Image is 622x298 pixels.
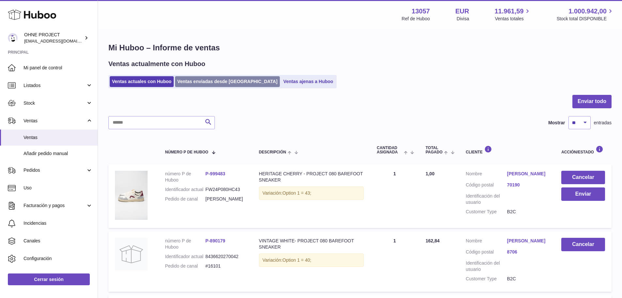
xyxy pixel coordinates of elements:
a: Ventas enviadas desde [GEOGRAPHIC_DATA] [175,76,280,87]
span: Canales [24,238,93,244]
dt: Identificación del usuario [466,193,507,205]
span: número P de Huboo [165,150,208,154]
img: no-photo.jpg [115,238,148,271]
label: Mostrar [548,120,565,126]
dt: Nombre [466,238,507,246]
span: Descripción [259,150,286,154]
dt: Código postal [466,249,507,257]
span: Option 1 = 43; [282,190,311,196]
dt: Identificación del usuario [466,260,507,272]
button: Enviar [561,187,605,201]
span: Total pagado [425,146,442,154]
a: P-890179 [205,238,225,243]
a: 1.000.942,00 Stock total DISPONIBLE [557,7,614,22]
dt: número P de Huboo [165,238,205,250]
dt: Customer Type [466,276,507,282]
dt: número P de Huboo [165,171,205,183]
div: HERITAGE CHERRY - PROJECT 080 BAREFOOT SNEAKER [259,171,364,183]
span: Option 1 = 40; [282,257,311,263]
span: Uso [24,185,93,191]
span: Cantidad ASIGNADA [377,146,402,154]
h2: Ventas actualmente con Huboo [108,60,205,68]
dd: FW24P080HC43 [205,186,246,193]
div: Variación: [259,186,364,200]
dt: Identificador actual [165,186,205,193]
span: Stock [24,100,86,106]
span: Listados [24,82,86,89]
span: 1.000.942,00 [568,7,607,16]
dt: Código postal [466,182,507,190]
span: Facturación y pagos [24,202,86,209]
div: Divisa [457,16,469,22]
span: [EMAIL_ADDRESS][DOMAIN_NAME] [24,38,96,44]
a: Ventas ajenas a Huboo [281,76,336,87]
span: Ventas [24,134,93,141]
dt: Pedido de canal [165,263,205,269]
span: Mi panel de control [24,65,93,71]
span: 1,00 [425,171,434,176]
div: Cliente [466,146,549,154]
span: Ventas [24,118,86,124]
img: CHERRY.png [115,171,148,220]
dd: 8436620270042 [205,254,246,260]
dd: [PERSON_NAME] [205,196,246,202]
a: Cerrar sesión [8,273,90,285]
td: 1 [370,164,419,228]
span: entradas [594,120,612,126]
a: Ventas actuales con Huboo [110,76,174,87]
span: 162,84 [425,238,439,243]
dt: Identificador actual [165,254,205,260]
img: internalAdmin-13057@internal.huboo.com [8,33,18,43]
dd: B2C [507,276,548,282]
a: [PERSON_NAME] [507,171,548,177]
span: Añadir pedido manual [24,150,93,157]
dt: Customer Type [466,209,507,215]
button: Cancelar [561,238,605,251]
span: Stock total DISPONIBLE [557,16,614,22]
div: Variación: [259,254,364,267]
div: VINTAGE WHITE- PROJECT 080 BAREFOOT SNEAKER [259,238,364,250]
a: P-999483 [205,171,225,176]
a: 8706 [507,249,548,255]
span: Incidencias [24,220,93,226]
div: Acción/Estado [561,146,605,154]
button: Cancelar [561,171,605,184]
strong: EUR [455,7,469,16]
span: 11.961,59 [495,7,524,16]
div: OHNE PROJECT [24,32,83,44]
dd: B2C [507,209,548,215]
button: Enviar todo [572,95,612,108]
div: Ref de Huboo [402,16,430,22]
a: 11.961,59 Ventas totales [495,7,531,22]
td: 1 [370,231,419,291]
span: Configuración [24,255,93,262]
a: [PERSON_NAME] [507,238,548,244]
span: Ventas totales [495,16,531,22]
a: 70190 [507,182,548,188]
dd: #16101 [205,263,246,269]
span: Pedidos [24,167,86,173]
h1: Mi Huboo – Informe de ventas [108,43,612,53]
dt: Pedido de canal [165,196,205,202]
strong: 13057 [412,7,430,16]
dt: Nombre [466,171,507,179]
